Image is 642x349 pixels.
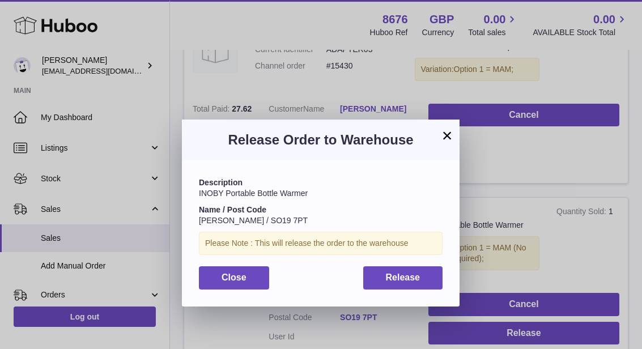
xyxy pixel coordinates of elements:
[199,216,308,225] span: [PERSON_NAME] / SO19 7PT
[386,273,420,282] span: Release
[363,266,443,290] button: Release
[199,205,266,214] strong: Name / Post Code
[199,189,308,198] span: INOBY Portable Bottle Warmer
[199,131,443,149] h3: Release Order to Warehouse
[222,273,246,282] span: Close
[199,232,443,255] div: Please Note : This will release the order to the warehouse
[440,129,454,142] button: ×
[199,178,243,187] strong: Description
[199,266,269,290] button: Close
